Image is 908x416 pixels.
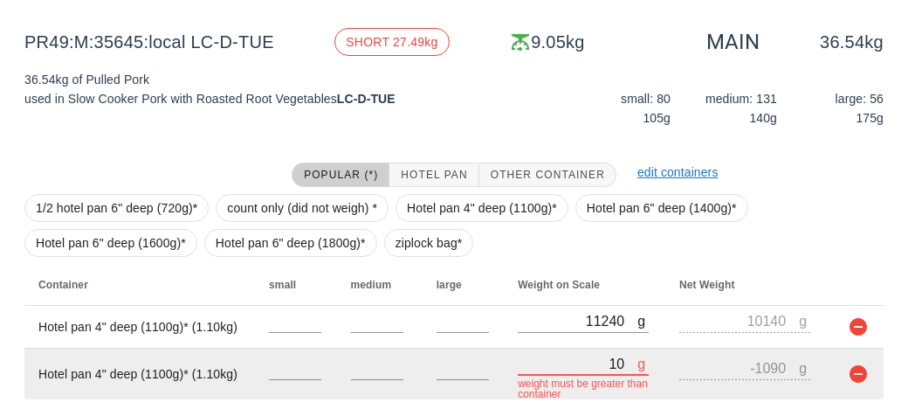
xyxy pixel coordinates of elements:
td: Hotel pan 4" deep (1100g)* (1.10kg) [24,349,255,399]
span: count only (did not weigh) * [227,195,377,221]
button: Other Container [479,163,616,187]
span: Net Weight [679,279,734,291]
div: small: 80 105g [567,86,674,131]
span: Popular (*) [303,169,378,181]
th: Weight on Scale: Not sorted. Activate to sort ascending. [504,264,665,306]
th: Not sorted. Activate to sort ascending. [827,264,884,306]
span: small [269,279,296,291]
strong: LC-D-TUE [337,92,396,106]
div: g [637,309,649,332]
th: large: Not sorted. Activate to sort ascending. [423,264,504,306]
span: Hotel pan 6" deep (1800g)* [216,230,366,256]
div: 36.54kg of Pulled Pork used in Slow Cooker Pork with Roasted Root Vegetables [14,59,454,145]
div: g [799,357,810,379]
span: Hotel pan 4" deep (1100g)* [407,195,557,221]
div: g [799,309,810,332]
span: SHORT 27.49kg [346,29,437,55]
button: Popular (*) [292,163,389,187]
span: ziplock bag* [396,230,463,256]
th: small: Not sorted. Activate to sort ascending. [255,264,336,306]
div: large: 56 175g [781,86,887,131]
div: g [637,352,649,375]
span: Other Container [490,169,605,181]
span: Hotel pan 6" deep (1600g)* [36,230,186,256]
span: large [437,279,462,291]
span: Weight on Scale [518,279,600,291]
th: Container: Not sorted. Activate to sort ascending. [24,264,255,306]
th: Net Weight: Not sorted. Activate to sort ascending. [665,264,827,306]
td: Hotel pan 4" deep (1100g)* (1.10kg) [24,306,255,349]
span: Hotel Pan [400,169,467,181]
span: Container [38,279,88,291]
button: Hotel Pan [389,163,478,187]
span: medium [351,279,392,291]
div: MAIN [706,28,760,56]
div: PR49:M:35645:local LC-D-TUE 9.05kg 36.54kg [10,14,898,70]
a: edit containers [637,165,719,179]
th: medium: Not sorted. Activate to sort ascending. [337,264,423,306]
span: Hotel pan 6" deep (1400g)* [587,195,737,221]
div: medium: 131 140g [674,86,781,131]
div: weight must be greater than container [518,378,649,399]
span: 1/2 hotel pan 6" deep (720g)* [36,195,197,221]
